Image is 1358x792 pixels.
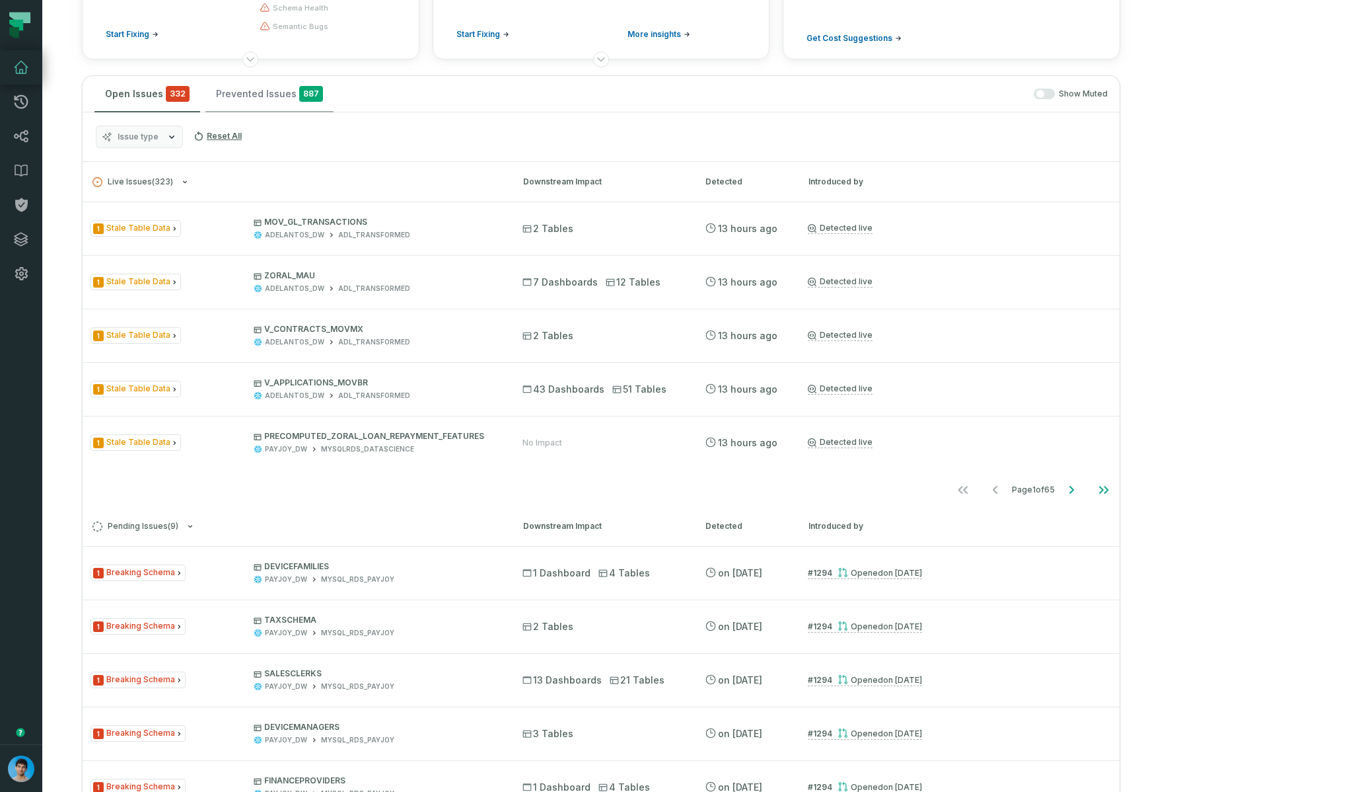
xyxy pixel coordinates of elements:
[338,391,410,401] div: ADL_TRANSFORMED
[718,674,762,686] relative-time: Jul 17, 2025, 11:33 AM GMT+3
[8,756,34,782] img: avatar of Omri Ildis
[610,674,664,687] span: 21 Tables
[522,567,590,580] span: 1 Dashboard
[718,383,777,395] relative-time: Sep 2, 2025, 5:53 AM GMT+3
[522,276,598,289] span: 7 Dashboards
[90,220,181,237] span: Issue Type
[254,217,499,227] p: MOV_GL_TRANSACTIONS
[106,29,159,40] a: Start Fixing
[94,76,200,112] button: Open Issues
[90,565,186,581] span: Issue Type
[90,274,181,290] span: Issue Type
[254,615,499,625] p: TAXSCHEMA
[299,86,323,102] span: 887
[254,775,499,786] p: FINANCEPROVIDERS
[718,223,777,234] relative-time: Sep 2, 2025, 5:53 AM GMT+3
[254,668,499,679] p: SALESCLERKS
[705,520,785,532] div: Detected
[838,621,922,631] div: Opened
[522,727,573,740] span: 3 Tables
[83,202,1120,506] div: Live Issues(323)
[254,561,499,572] p: DEVICEFAMILIES
[93,331,104,341] span: Severity
[522,674,602,687] span: 13 Dashboards
[627,29,681,40] span: More insights
[93,438,104,448] span: Severity
[808,674,922,686] a: #1294Opened[DATE] 12:14:19 AM
[808,520,927,532] div: Introduced by
[265,574,307,584] div: PAYJOY_DW
[90,618,186,635] span: Issue Type
[338,337,410,347] div: ADL_TRANSFORMED
[883,675,922,685] relative-time: Jun 3, 2025, 12:14 AM GMT+3
[523,176,682,188] div: Downstream Impact
[92,177,499,187] button: Live Issues(323)
[838,782,922,792] div: Opened
[90,381,181,397] span: Issue Type
[265,735,307,745] div: PAYJOY_DW
[606,276,661,289] span: 12 Tables
[705,176,785,188] div: Detected
[90,725,186,742] span: Issue Type
[321,682,394,692] div: MYSQL_RDS_PAYJOY
[1055,477,1087,503] button: Go to next page
[93,568,104,578] span: Severity
[265,682,307,692] div: PAYJOY_DW
[718,330,777,341] relative-time: Sep 2, 2025, 5:53 AM GMT+3
[612,383,666,396] span: 51 Tables
[83,477,1120,503] nav: pagination
[265,337,324,347] div: ADELANTOS_DW
[883,782,922,792] relative-time: Jun 3, 2025, 12:14 AM GMT+3
[718,567,762,578] relative-time: Jul 17, 2025, 11:33 AM GMT+3
[265,444,307,454] div: PAYJOY_DW
[718,621,762,632] relative-time: Jul 17, 2025, 11:33 AM GMT+3
[254,270,499,281] p: ZORAL_MAU
[118,132,159,142] span: Issue type
[93,384,104,395] span: Severity
[15,727,26,738] div: Tooltip anchor
[980,477,1011,503] button: Go to previous page
[718,437,777,448] relative-time: Sep 2, 2025, 5:53 AM GMT+3
[718,728,762,739] relative-time: Jul 17, 2025, 11:33 AM GMT+3
[321,735,394,745] div: MYSQL_RDS_PAYJOY
[321,628,394,638] div: MYSQL_RDS_PAYJOY
[808,223,873,234] a: Detected live
[808,383,873,395] a: Detected live
[92,177,173,187] span: Live Issues ( 323 )
[265,391,324,401] div: ADELANTOS_DW
[265,628,307,638] div: PAYJOY_DW
[254,377,499,388] p: V_APPLICATIONS_MOVBR
[90,327,181,344] span: Issue Type
[808,567,922,579] a: #1294Opened[DATE] 12:14:19 AM
[93,223,104,234] span: Severity
[808,621,922,633] a: #1294Opened[DATE] 12:14:19 AM
[1088,477,1120,503] button: Go to last page
[883,621,922,631] relative-time: Jun 3, 2025, 12:14 AM GMT+3
[93,277,104,288] span: Severity
[166,86,190,102] span: critical issues and errors combined
[106,29,149,40] span: Start Fixing
[273,3,328,13] span: schema health
[718,276,777,288] relative-time: Sep 2, 2025, 5:53 AM GMT+3
[265,284,324,294] div: ADELANTOS_DW
[339,89,1108,100] div: Show Muted
[838,729,922,738] div: Opened
[883,729,922,738] relative-time: Jun 3, 2025, 12:14 AM GMT+3
[93,621,104,632] span: Severity
[806,33,892,44] span: Get Cost Suggestions
[93,675,104,686] span: Severity
[254,324,499,335] p: V_CONTRACTS_MOVMX
[522,222,573,235] span: 2 Tables
[522,620,573,633] span: 2 Tables
[806,33,902,44] a: Get Cost Suggestions
[838,675,922,685] div: Opened
[92,522,499,532] button: Pending Issues(9)
[808,276,873,288] a: Detected live
[627,29,690,40] a: More insights
[92,522,178,532] span: Pending Issues ( 9 )
[205,76,334,112] button: Prevented Issues
[838,568,922,578] div: Opened
[456,29,509,40] a: Start Fixing
[90,434,181,451] span: Issue Type
[188,126,247,147] button: Reset All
